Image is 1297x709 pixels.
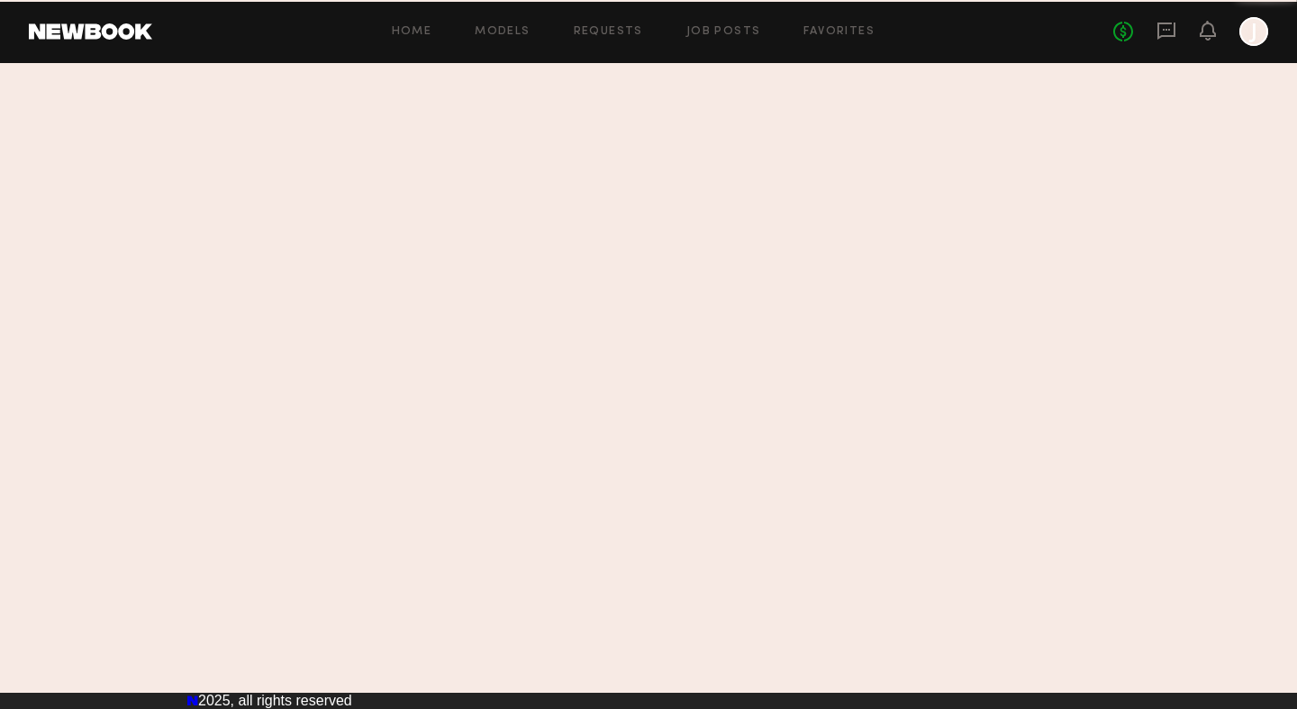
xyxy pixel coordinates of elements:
[803,26,875,38] a: Favorites
[1239,17,1268,46] a: J
[392,26,432,38] a: Home
[574,26,643,38] a: Requests
[198,693,352,708] span: 2025, all rights reserved
[686,26,761,38] a: Job Posts
[475,26,530,38] a: Models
